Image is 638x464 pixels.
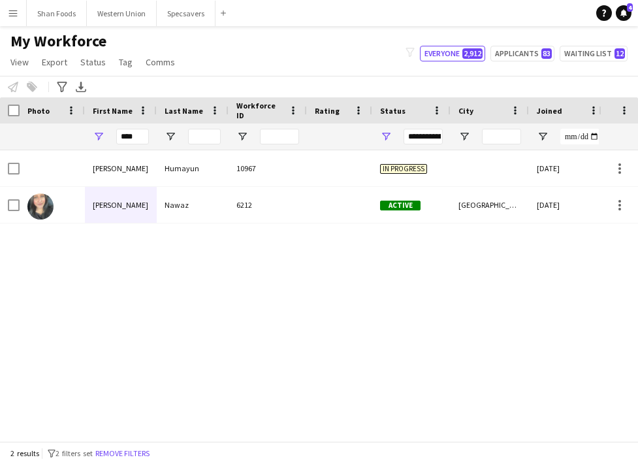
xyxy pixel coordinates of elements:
[27,1,87,26] button: Shan Foods
[315,106,340,116] span: Rating
[37,54,72,71] a: Export
[119,56,133,68] span: Tag
[451,187,529,223] div: [GEOGRAPHIC_DATA]
[380,106,406,116] span: Status
[614,48,625,59] span: 12
[157,1,215,26] button: Specsavers
[560,129,599,144] input: Joined Filter Input
[420,46,485,61] button: Everyone2,912
[116,129,149,144] input: First Name Filter Input
[229,150,307,186] div: 10967
[5,54,34,71] a: View
[541,48,552,59] span: 83
[236,101,283,120] span: Workforce ID
[236,131,248,142] button: Open Filter Menu
[627,3,633,12] span: 4
[73,79,89,95] app-action-btn: Export XLSX
[458,131,470,142] button: Open Filter Menu
[93,131,104,142] button: Open Filter Menu
[75,54,111,71] a: Status
[529,150,607,186] div: [DATE]
[380,131,392,142] button: Open Filter Menu
[85,187,157,223] div: [PERSON_NAME]
[462,48,483,59] span: 2,912
[165,131,176,142] button: Open Filter Menu
[490,46,554,61] button: Applicants83
[27,106,50,116] span: Photo
[114,54,138,71] a: Tag
[93,446,152,461] button: Remove filters
[93,106,133,116] span: First Name
[56,448,93,458] span: 2 filters set
[27,193,54,220] img: Uzma Nawaz
[10,31,106,51] span: My Workforce
[10,56,29,68] span: View
[458,106,473,116] span: City
[87,1,157,26] button: Western Union
[380,201,421,210] span: Active
[560,46,628,61] button: Waiting list12
[54,79,70,95] app-action-btn: Advanced filters
[157,187,229,223] div: Nawaz
[42,56,67,68] span: Export
[146,56,175,68] span: Comms
[537,106,562,116] span: Joined
[260,129,299,144] input: Workforce ID Filter Input
[537,131,549,142] button: Open Filter Menu
[140,54,180,71] a: Comms
[188,129,221,144] input: Last Name Filter Input
[482,129,521,144] input: City Filter Input
[529,187,607,223] div: [DATE]
[157,150,229,186] div: Humayun
[85,150,157,186] div: [PERSON_NAME]
[165,106,203,116] span: Last Name
[229,187,307,223] div: 6212
[380,164,427,174] span: In progress
[80,56,106,68] span: Status
[616,5,631,21] a: 4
